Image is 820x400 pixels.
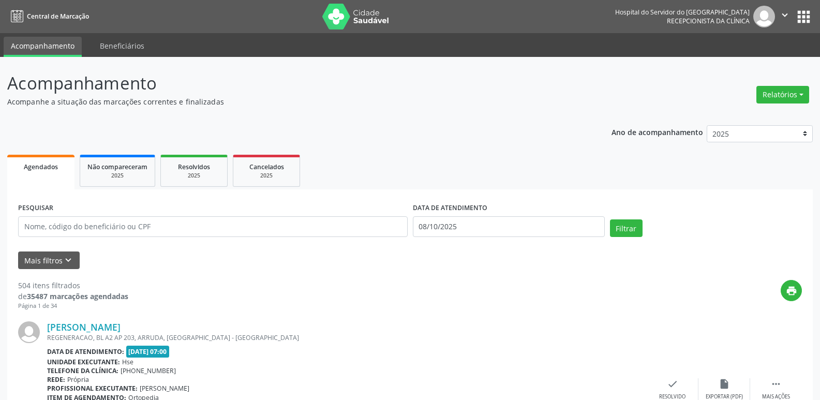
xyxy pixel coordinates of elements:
a: Central de Marcação [7,8,89,25]
button:  [775,6,795,27]
input: Nome, código do beneficiário ou CPF [18,216,408,237]
span: Agendados [24,162,58,171]
div: Página 1 de 34 [18,302,128,310]
b: Telefone da clínica: [47,366,118,375]
div: REGENERACAO, BL A2 AP 203, ARRUDA, [GEOGRAPHIC_DATA] - [GEOGRAPHIC_DATA] [47,333,647,342]
button: apps [795,8,813,26]
span: Não compareceram [87,162,147,171]
button: print [781,280,802,301]
div: 2025 [168,172,220,180]
button: Mais filtroskeyboard_arrow_down [18,251,80,270]
a: Acompanhamento [4,37,82,57]
p: Acompanhe a situação das marcações correntes e finalizadas [7,96,571,107]
a: Beneficiários [93,37,152,55]
label: DATA DE ATENDIMENTO [413,200,487,216]
p: Acompanhamento [7,70,571,96]
span: Cancelados [249,162,284,171]
div: de [18,291,128,302]
a: [PERSON_NAME] [47,321,121,333]
i:  [779,9,791,21]
button: Relatórios [756,86,809,103]
img: img [18,321,40,343]
span: Central de Marcação [27,12,89,21]
b: Unidade executante: [47,358,120,366]
button: Filtrar [610,219,643,237]
span: [PHONE_NUMBER] [121,366,176,375]
span: Própria [67,375,89,384]
span: Resolvidos [178,162,210,171]
div: Hospital do Servidor do [GEOGRAPHIC_DATA] [615,8,750,17]
div: 2025 [241,172,292,180]
i: insert_drive_file [719,378,730,390]
input: Selecione um intervalo [413,216,605,237]
img: img [753,6,775,27]
b: Rede: [47,375,65,384]
i: check [667,378,678,390]
div: 2025 [87,172,147,180]
b: Profissional executante: [47,384,138,393]
span: Hse [122,358,133,366]
p: Ano de acompanhamento [612,125,703,138]
span: Recepcionista da clínica [667,17,750,25]
label: PESQUISAR [18,200,53,216]
b: Data de atendimento: [47,347,124,356]
span: [PERSON_NAME] [140,384,189,393]
i: print [786,285,797,297]
i:  [770,378,782,390]
i: keyboard_arrow_down [63,255,74,266]
div: 504 itens filtrados [18,280,128,291]
strong: 35487 marcações agendadas [27,291,128,301]
span: [DATE] 07:00 [126,346,170,358]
